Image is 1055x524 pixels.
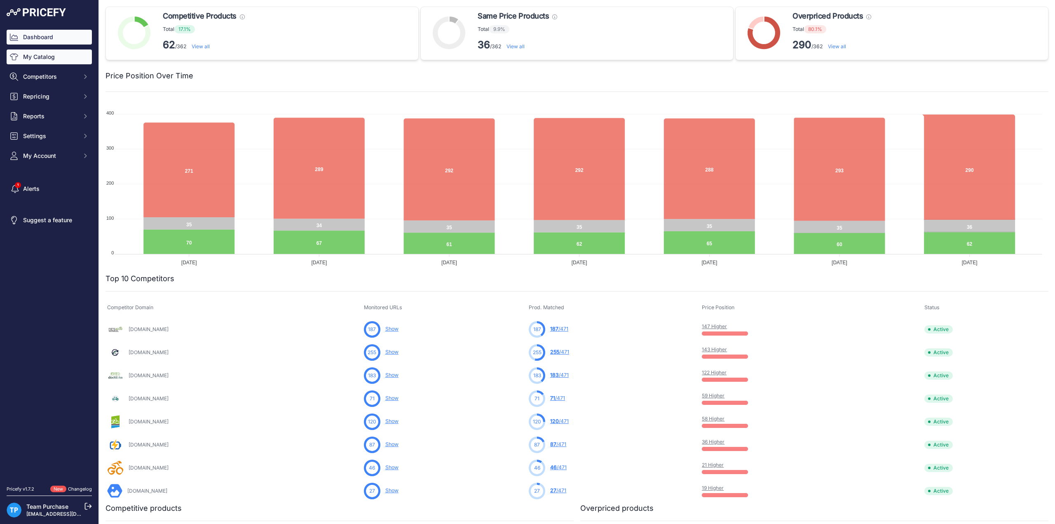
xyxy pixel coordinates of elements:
[368,349,376,356] span: 255
[550,372,569,378] a: 183/471
[924,304,940,310] span: Status
[550,418,559,424] span: 120
[385,418,399,424] a: Show
[163,39,175,51] strong: 62
[7,129,92,143] button: Settings
[7,30,92,476] nav: Sidebar
[580,503,654,514] h2: Overpriced products
[804,25,826,33] span: 80.1%
[129,442,169,448] a: [DOMAIN_NAME]
[163,25,245,33] p: Total
[174,25,195,33] span: 17.1%
[7,181,92,196] a: Alerts
[550,326,558,332] span: 187
[702,369,727,376] a: 122 Higher
[23,73,77,81] span: Competitors
[792,25,871,33] p: Total
[370,395,375,402] span: 71
[489,25,509,33] span: 9.9%
[7,69,92,84] button: Competitors
[792,38,871,52] p: /362
[385,372,399,378] a: Show
[7,486,34,493] div: Pricefy v1.7.2
[129,465,169,471] a: [DOMAIN_NAME]
[506,43,525,49] a: View all
[369,441,375,449] span: 87
[7,109,92,124] button: Reports
[550,418,569,424] a: 120/471
[364,304,402,310] span: Monitored URLs
[7,8,66,16] img: Pricefy Logo
[792,10,863,22] span: Overpriced Products
[550,441,566,447] a: 87/471
[550,487,566,493] a: 27/471
[50,486,66,493] span: New
[924,487,953,495] span: Active
[550,464,567,470] a: 46/471
[105,273,174,284] h2: Top 10 Competitors
[7,49,92,64] a: My Catalog
[924,348,953,357] span: Active
[163,38,245,52] p: /362
[572,260,587,266] tspan: [DATE]
[192,43,210,49] a: View all
[127,488,167,494] a: [DOMAIN_NAME]
[23,152,77,160] span: My Account
[368,418,376,425] span: 120
[106,216,114,221] tspan: 100
[792,39,811,51] strong: 290
[385,326,399,332] a: Show
[129,372,169,378] a: [DOMAIN_NAME]
[368,372,376,379] span: 183
[702,392,724,399] a: 59 Higher
[550,349,559,355] span: 255
[7,30,92,45] a: Dashboard
[385,395,399,401] a: Show
[181,260,197,266] tspan: [DATE]
[129,349,169,355] a: [DOMAIN_NAME]
[550,326,568,332] a: 187/471
[105,70,193,82] h2: Price Position Over Time
[924,325,953,334] span: Active
[7,213,92,228] a: Suggest a feature
[550,372,559,378] span: 183
[550,395,565,401] a: 71/471
[828,43,846,49] a: View all
[163,10,237,22] span: Competitive Products
[924,441,953,449] span: Active
[441,260,457,266] tspan: [DATE]
[550,487,556,493] span: 27
[550,395,555,401] span: 71
[129,326,169,332] a: [DOMAIN_NAME]
[478,39,490,51] strong: 36
[23,132,77,140] span: Settings
[832,260,847,266] tspan: [DATE]
[23,112,77,120] span: Reports
[107,304,153,310] span: Competitor Domain
[7,148,92,163] button: My Account
[702,439,724,445] a: 36 Higher
[534,464,540,472] span: 46
[533,349,542,356] span: 255
[702,304,734,310] span: Price Position
[962,260,978,266] tspan: [DATE]
[478,10,549,22] span: Same Price Products
[535,395,539,402] span: 71
[129,418,169,425] a: [DOMAIN_NAME]
[533,326,541,333] span: 187
[26,503,68,510] a: Team Purchase
[529,304,564,310] span: Prod. Matched
[924,418,953,426] span: Active
[7,89,92,104] button: Repricing
[924,371,953,380] span: Active
[68,486,92,492] a: Changelog
[702,416,724,422] a: 58 Higher
[702,485,724,491] a: 19 Higher
[550,441,556,447] span: 87
[478,25,557,33] p: Total
[702,346,727,352] a: 143 Higher
[26,511,113,517] a: [EMAIL_ADDRESS][DOMAIN_NAME]
[385,349,399,355] a: Show
[111,250,114,255] tspan: 0
[385,441,399,447] a: Show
